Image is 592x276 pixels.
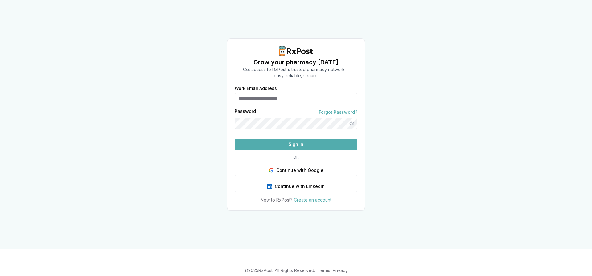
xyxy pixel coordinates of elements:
a: Terms [318,268,330,273]
img: Google [269,168,274,173]
span: OR [291,155,301,160]
a: Privacy [333,268,348,273]
label: Work Email Address [235,86,357,91]
button: Continue with LinkedIn [235,181,357,192]
a: Create an account [294,197,331,202]
img: LinkedIn [267,184,272,189]
h1: Grow your pharmacy [DATE] [243,58,349,66]
button: Continue with Google [235,165,357,176]
button: Show password [346,118,357,129]
button: Sign In [235,139,357,150]
label: Password [235,109,256,115]
p: Get access to RxPost's trusted pharmacy network— easy, reliable, secure. [243,66,349,79]
a: Forgot Password? [319,109,357,115]
img: RxPost Logo [276,46,316,56]
span: New to RxPost? [261,197,293,202]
